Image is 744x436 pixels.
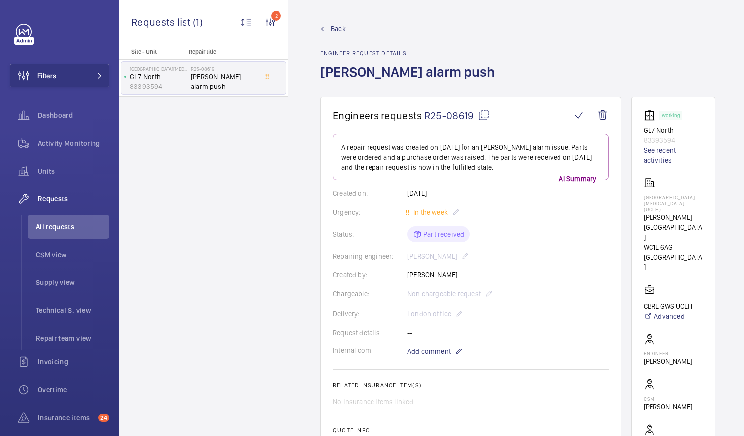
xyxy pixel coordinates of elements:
span: Activity Monitoring [38,138,109,148]
a: Advanced [644,311,692,321]
p: AI Summary [555,174,600,184]
h2: Quote info [333,427,609,434]
p: [PERSON_NAME] [644,356,692,366]
span: Invoicing [38,357,109,367]
span: R25-08619 [424,109,490,122]
h2: R25-08619 [191,66,257,72]
span: Engineers requests [333,109,422,122]
span: Supply view [36,277,109,287]
p: [PERSON_NAME] [644,402,692,412]
p: Working [662,114,680,117]
span: Add comment [407,347,451,356]
h2: Engineer request details [320,50,501,57]
h1: [PERSON_NAME] alarm push [320,63,501,97]
p: [GEOGRAPHIC_DATA][MEDICAL_DATA] (UCLH) [644,194,703,212]
h2: Related insurance item(s) [333,382,609,389]
span: Insurance items [38,413,94,423]
span: Technical S. view [36,305,109,315]
p: GL7 North [130,72,187,82]
p: CBRE GWS UCLH [644,301,692,311]
span: 24 [98,414,109,422]
span: Repair team view [36,333,109,343]
p: CSM [644,396,692,402]
span: Back [331,24,346,34]
span: Units [38,166,109,176]
p: 83393594 [644,135,703,145]
p: WC1E 6AG [GEOGRAPHIC_DATA] [644,242,703,272]
p: [PERSON_NAME][GEOGRAPHIC_DATA] [644,212,703,242]
span: All requests [36,222,109,232]
span: Requests list [131,16,193,28]
p: Repair title [189,48,255,55]
button: Filters [10,64,109,87]
span: [PERSON_NAME] alarm push [191,72,257,91]
p: GL7 North [644,125,703,135]
p: A repair request was created on [DATE] for an [PERSON_NAME] alarm issue. Parts were ordered and a... [341,142,600,172]
p: Engineer [644,350,692,356]
img: elevator.svg [644,109,659,121]
a: See recent activities [644,145,703,165]
p: [GEOGRAPHIC_DATA][MEDICAL_DATA] (UCLH) [130,66,187,72]
span: Filters [37,71,56,81]
p: Site - Unit [119,48,185,55]
span: Dashboard [38,110,109,120]
span: CSM view [36,250,109,260]
p: 83393594 [130,82,187,91]
span: Overtime [38,385,109,395]
span: Requests [38,194,109,204]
